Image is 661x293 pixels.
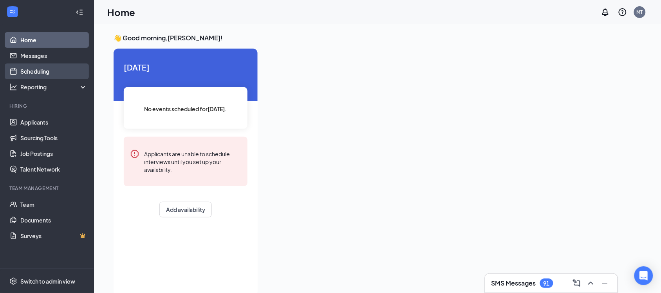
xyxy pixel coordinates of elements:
[20,212,87,228] a: Documents
[586,279,596,288] svg: ChevronUp
[9,185,86,192] div: Team Management
[144,149,241,174] div: Applicants are unable to schedule interviews until you set up your availability.
[124,61,247,73] span: [DATE]
[585,277,597,289] button: ChevronUp
[107,5,135,19] h1: Home
[9,103,86,109] div: Hiring
[20,228,87,244] a: SurveysCrown
[9,277,17,285] svg: Settings
[20,146,87,161] a: Job Postings
[20,48,87,63] a: Messages
[634,266,653,285] div: Open Intercom Messenger
[20,277,75,285] div: Switch to admin view
[20,197,87,212] a: Team
[601,7,610,17] svg: Notifications
[20,130,87,146] a: Sourcing Tools
[618,7,627,17] svg: QuestionInfo
[20,63,87,79] a: Scheduling
[20,161,87,177] a: Talent Network
[144,105,227,113] span: No events scheduled for [DATE] .
[599,277,611,289] button: Minimize
[20,83,88,91] div: Reporting
[159,202,212,217] button: Add availability
[114,34,641,42] h3: 👋 Good morning, [PERSON_NAME] !
[9,83,17,91] svg: Analysis
[572,279,582,288] svg: ComposeMessage
[544,280,550,287] div: 91
[130,149,139,159] svg: Error
[600,279,610,288] svg: Minimize
[637,9,643,15] div: MT
[491,279,536,288] h3: SMS Messages
[76,8,83,16] svg: Collapse
[9,8,16,16] svg: WorkstreamLogo
[571,277,583,289] button: ComposeMessage
[20,114,87,130] a: Applicants
[20,32,87,48] a: Home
